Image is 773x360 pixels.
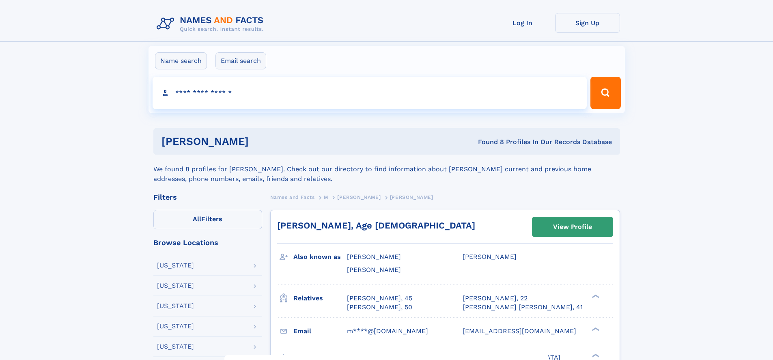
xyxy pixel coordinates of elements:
[157,262,194,269] div: [US_STATE]
[590,326,600,332] div: ❯
[337,192,381,202] a: [PERSON_NAME]
[553,218,592,236] div: View Profile
[463,294,528,303] a: [PERSON_NAME], 22
[463,327,576,335] span: [EMAIL_ADDRESS][DOMAIN_NAME]
[193,215,201,223] span: All
[153,194,262,201] div: Filters
[363,138,612,147] div: Found 8 Profiles In Our Records Database
[347,266,401,274] span: [PERSON_NAME]
[590,77,620,109] button: Search Button
[293,324,347,338] h3: Email
[347,253,401,261] span: [PERSON_NAME]
[324,192,328,202] a: M
[324,194,328,200] span: M
[153,155,620,184] div: We found 8 profiles for [PERSON_NAME]. Check out our directory to find information about [PERSON_...
[161,136,364,147] h1: [PERSON_NAME]
[155,52,207,69] label: Name search
[153,239,262,246] div: Browse Locations
[347,303,412,312] a: [PERSON_NAME], 50
[293,250,347,264] h3: Also known as
[590,293,600,299] div: ❯
[157,282,194,289] div: [US_STATE]
[153,210,262,229] label: Filters
[153,13,270,35] img: Logo Names and Facts
[590,353,600,358] div: ❯
[270,192,315,202] a: Names and Facts
[157,303,194,309] div: [US_STATE]
[555,13,620,33] a: Sign Up
[463,253,517,261] span: [PERSON_NAME]
[337,194,381,200] span: [PERSON_NAME]
[463,303,583,312] a: [PERSON_NAME] [PERSON_NAME], 41
[157,343,194,350] div: [US_STATE]
[390,194,433,200] span: [PERSON_NAME]
[215,52,266,69] label: Email search
[153,77,587,109] input: search input
[293,291,347,305] h3: Relatives
[490,13,555,33] a: Log In
[277,220,475,231] a: [PERSON_NAME], Age [DEMOGRAPHIC_DATA]
[532,217,613,237] a: View Profile
[347,294,412,303] a: [PERSON_NAME], 45
[157,323,194,330] div: [US_STATE]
